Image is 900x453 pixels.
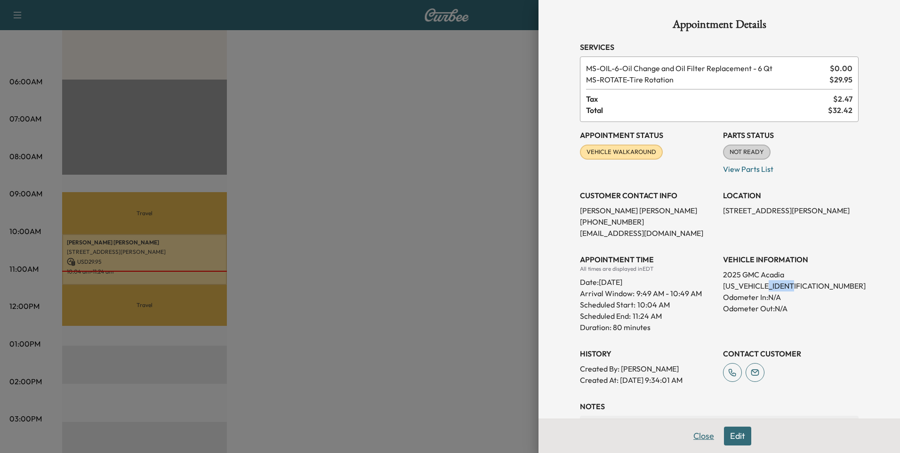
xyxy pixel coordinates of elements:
p: 2025 GMC Acadia [723,269,859,280]
button: Edit [724,427,751,445]
p: Odometer In: N/A [723,291,859,303]
h3: CUSTOMER CONTACT INFO [580,190,715,201]
span: $ 29.95 [829,74,852,85]
span: Tax [586,93,833,105]
span: Oil Change and Oil Filter Replacement - 6 Qt [586,63,826,74]
span: 9:49 AM - 10:49 AM [636,288,702,299]
h3: History [580,348,715,359]
span: Total [586,105,828,116]
h3: APPOINTMENT TIME [580,254,715,265]
span: $ 32.42 [828,105,852,116]
p: [US_VEHICLE_IDENTIFICATION_NUMBER] [723,280,859,291]
span: NOT READY [724,147,770,157]
h3: CONTACT CUSTOMER [723,348,859,359]
p: Created By : [PERSON_NAME] [580,363,715,374]
div: Date: [DATE] [580,273,715,288]
p: 11:24 AM [633,310,662,322]
h3: VEHICLE INFORMATION [723,254,859,265]
span: $ 2.47 [833,93,852,105]
p: [PERSON_NAME] [PERSON_NAME] [580,205,715,216]
p: Arrival Window: [580,288,715,299]
p: View Parts List [723,160,859,175]
h1: Appointment Details [580,19,859,34]
div: All times are displayed in EDT [580,265,715,273]
p: [EMAIL_ADDRESS][DOMAIN_NAME] [580,227,715,239]
p: Created At : [DATE] 9:34:01 AM [580,374,715,386]
span: $ 0.00 [830,63,852,74]
p: Odometer Out: N/A [723,303,859,314]
span: VEHICLE WALKAROUND [581,147,662,157]
p: Duration: 80 minutes [580,322,715,333]
p: 10:04 AM [637,299,670,310]
h3: NOTES [580,401,859,412]
h3: Services [580,41,859,53]
h3: LOCATION [723,190,859,201]
h3: Appointment Status [580,129,715,141]
p: Scheduled Start: [580,299,635,310]
span: Tire Rotation [586,74,826,85]
button: Close [687,427,720,445]
p: Scheduled End: [580,310,631,322]
h3: Parts Status [723,129,859,141]
p: [PHONE_NUMBER] [580,216,715,227]
p: [STREET_ADDRESS][PERSON_NAME] [723,205,859,216]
